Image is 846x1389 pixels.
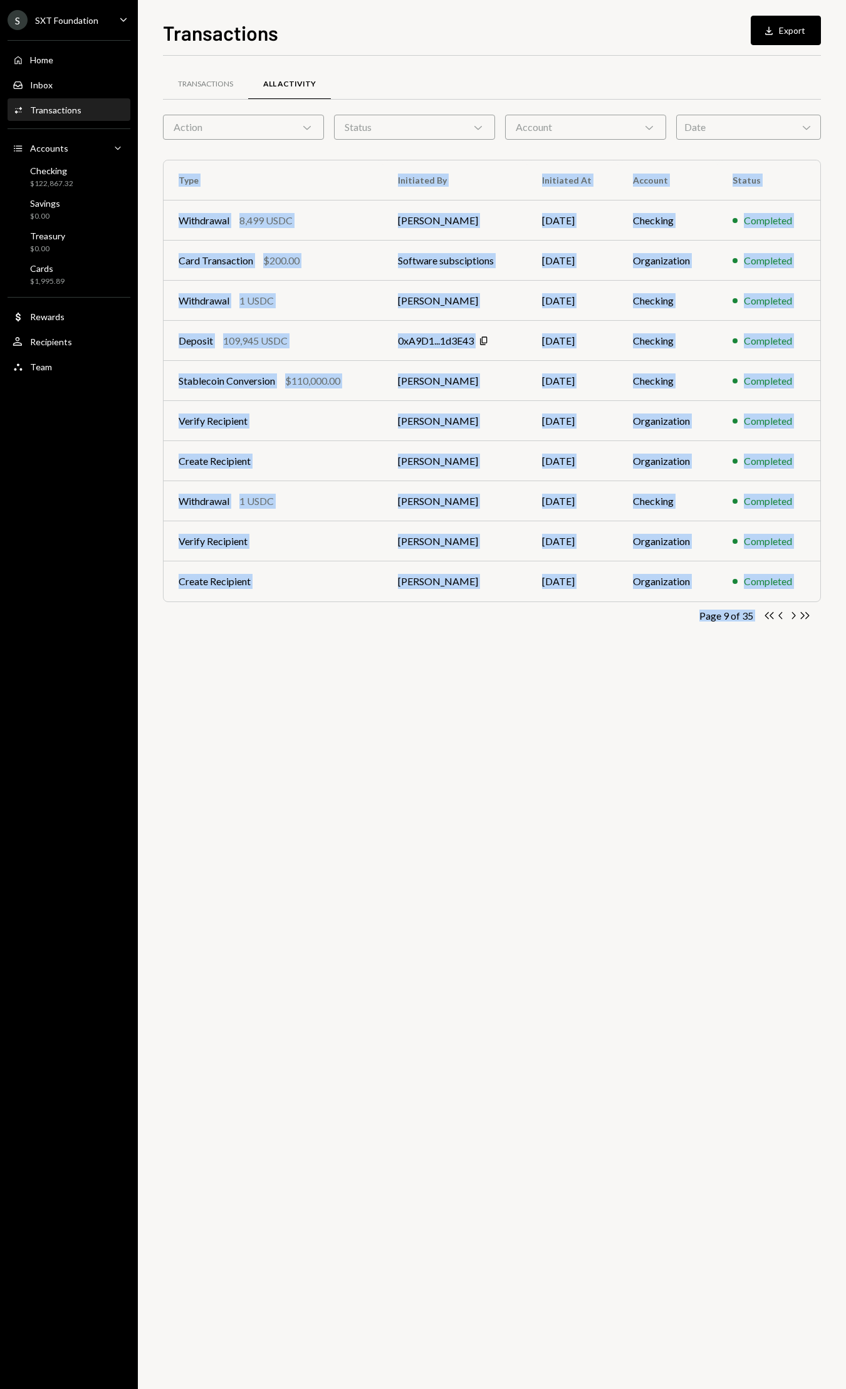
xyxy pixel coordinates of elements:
td: [PERSON_NAME] [383,200,527,241]
a: All Activity [248,68,331,100]
div: Cards [30,263,65,274]
td: Organization [618,441,718,481]
a: Cards$1,995.89 [8,259,130,289]
td: Organization [618,401,718,441]
td: Organization [618,521,718,561]
td: Checking [618,200,718,241]
td: [DATE] [527,521,618,561]
td: Checking [618,321,718,361]
div: $200.00 [263,253,300,268]
h1: Transactions [163,20,278,45]
div: Inbox [30,80,53,90]
td: [PERSON_NAME] [383,441,527,481]
td: Verify Recipient [164,401,383,441]
div: $0.00 [30,211,60,222]
div: Withdrawal [179,494,229,509]
div: Completed [744,293,792,308]
td: [DATE] [527,241,618,281]
a: Transactions [8,98,130,121]
div: SXT Foundation [35,15,98,26]
td: [DATE] [527,281,618,321]
div: Treasury [30,231,65,241]
a: Rewards [8,305,130,328]
th: Initiated By [383,160,527,200]
td: [DATE] [527,401,618,441]
a: Team [8,355,130,378]
div: S [8,10,28,30]
a: Treasury$0.00 [8,227,130,257]
a: Inbox [8,73,130,96]
div: Transactions [30,105,81,115]
td: Checking [618,481,718,521]
div: Page 9 of 35 [699,610,753,622]
div: All Activity [263,79,316,90]
div: Completed [744,373,792,388]
td: [DATE] [527,481,618,521]
a: Accounts [8,137,130,159]
th: Type [164,160,383,200]
div: Completed [744,213,792,228]
td: [DATE] [527,361,618,401]
td: [PERSON_NAME] [383,481,527,521]
td: Verify Recipient [164,521,383,561]
div: $122,867.32 [30,179,73,189]
a: Recipients [8,330,130,353]
td: [DATE] [527,200,618,241]
div: $0.00 [30,244,65,254]
div: Savings [30,198,60,209]
div: Recipients [30,336,72,347]
div: Withdrawal [179,213,229,228]
div: Account [505,115,666,140]
a: Savings$0.00 [8,194,130,224]
div: Card Transaction [179,253,253,268]
td: Checking [618,281,718,321]
div: Date [676,115,821,140]
td: [PERSON_NAME] [383,521,527,561]
div: Action [163,115,324,140]
div: Checking [30,165,73,176]
a: Transactions [163,68,248,100]
td: [PERSON_NAME] [383,401,527,441]
a: Checking$122,867.32 [8,162,130,192]
div: Completed [744,574,792,589]
th: Status [718,160,820,200]
div: Completed [744,494,792,509]
td: Software subsciptions [383,241,527,281]
div: Stablecoin Conversion [179,373,275,388]
th: Account [618,160,718,200]
td: Checking [618,361,718,401]
div: Completed [744,333,792,348]
td: Create Recipient [164,441,383,481]
div: Rewards [30,311,65,322]
td: [DATE] [527,561,618,601]
div: Accounts [30,143,68,153]
td: [DATE] [527,441,618,481]
div: Withdrawal [179,293,229,308]
th: Initiated At [527,160,618,200]
td: Create Recipient [164,561,383,601]
div: Home [30,55,53,65]
div: 8,499 USDC [239,213,293,228]
td: [DATE] [527,321,618,361]
button: Export [751,16,821,45]
td: [PERSON_NAME] [383,361,527,401]
div: Transactions [178,79,233,90]
td: [PERSON_NAME] [383,561,527,601]
div: 109,945 USDC [223,333,288,348]
td: [PERSON_NAME] [383,281,527,321]
div: Completed [744,253,792,268]
div: Completed [744,534,792,549]
div: Team [30,362,52,372]
div: Status [334,115,495,140]
div: Deposit [179,333,213,348]
div: $110,000.00 [285,373,340,388]
div: Completed [744,414,792,429]
td: Organization [618,241,718,281]
a: Home [8,48,130,71]
td: Organization [618,561,718,601]
div: Completed [744,454,792,469]
div: 0xA9D1...1d3E43 [398,333,474,348]
div: 1 USDC [239,293,274,308]
div: 1 USDC [239,494,274,509]
div: $1,995.89 [30,276,65,287]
